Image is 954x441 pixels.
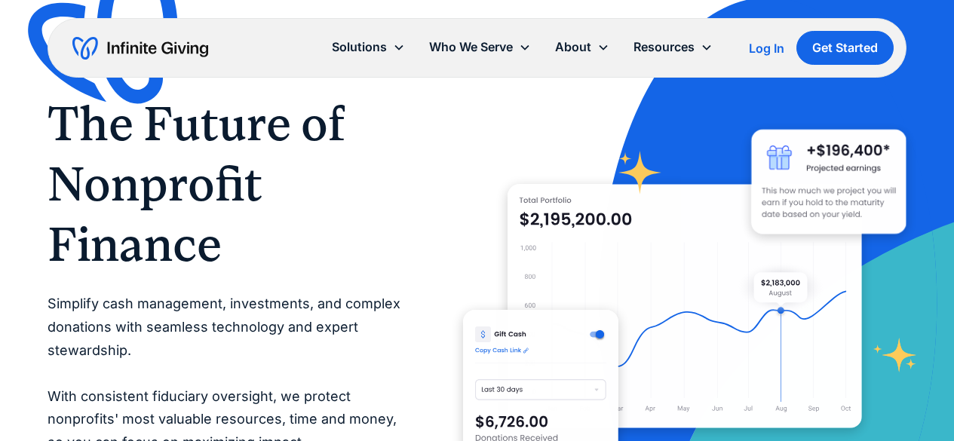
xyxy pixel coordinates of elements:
[749,39,784,57] a: Log In
[543,31,621,63] div: About
[749,42,784,54] div: Log In
[621,31,725,63] div: Resources
[873,338,918,372] img: fundraising star
[48,93,402,274] h1: The Future of Nonprofit Finance
[508,184,862,429] img: nonprofit donation platform
[796,31,894,65] a: Get Started
[332,37,387,57] div: Solutions
[72,36,208,60] a: home
[555,37,591,57] div: About
[320,31,417,63] div: Solutions
[417,31,543,63] div: Who We Serve
[429,37,513,57] div: Who We Serve
[633,37,695,57] div: Resources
